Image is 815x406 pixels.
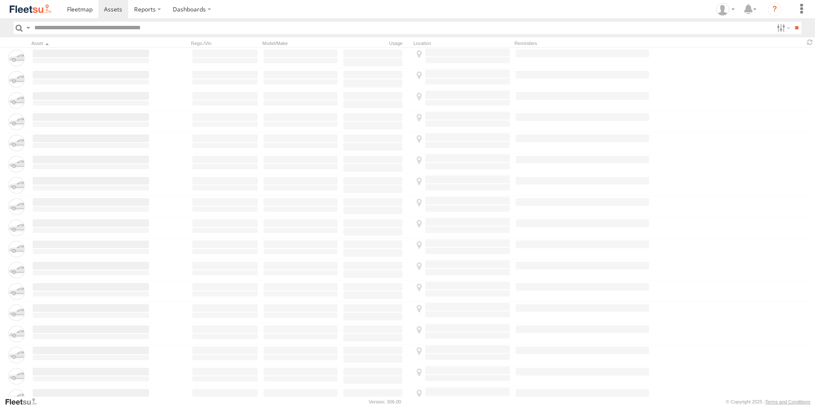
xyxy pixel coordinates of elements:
[31,40,150,46] div: Click to Sort
[25,22,31,34] label: Search Query
[342,40,410,46] div: Usage
[5,398,44,406] a: Visit our Website
[773,22,792,34] label: Search Filter Options
[514,40,650,46] div: Reminders
[726,399,810,404] div: © Copyright 2025 -
[765,399,810,404] a: Terms and Conditions
[413,40,511,46] div: Location
[713,3,738,16] div: Wayne Betts
[191,40,259,46] div: Rego./Vin
[768,3,781,16] i: ?
[369,399,401,404] div: Version: 306.00
[805,38,815,46] span: Refresh
[262,40,339,46] div: Model/Make
[8,3,53,15] img: fleetsu-logo-horizontal.svg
